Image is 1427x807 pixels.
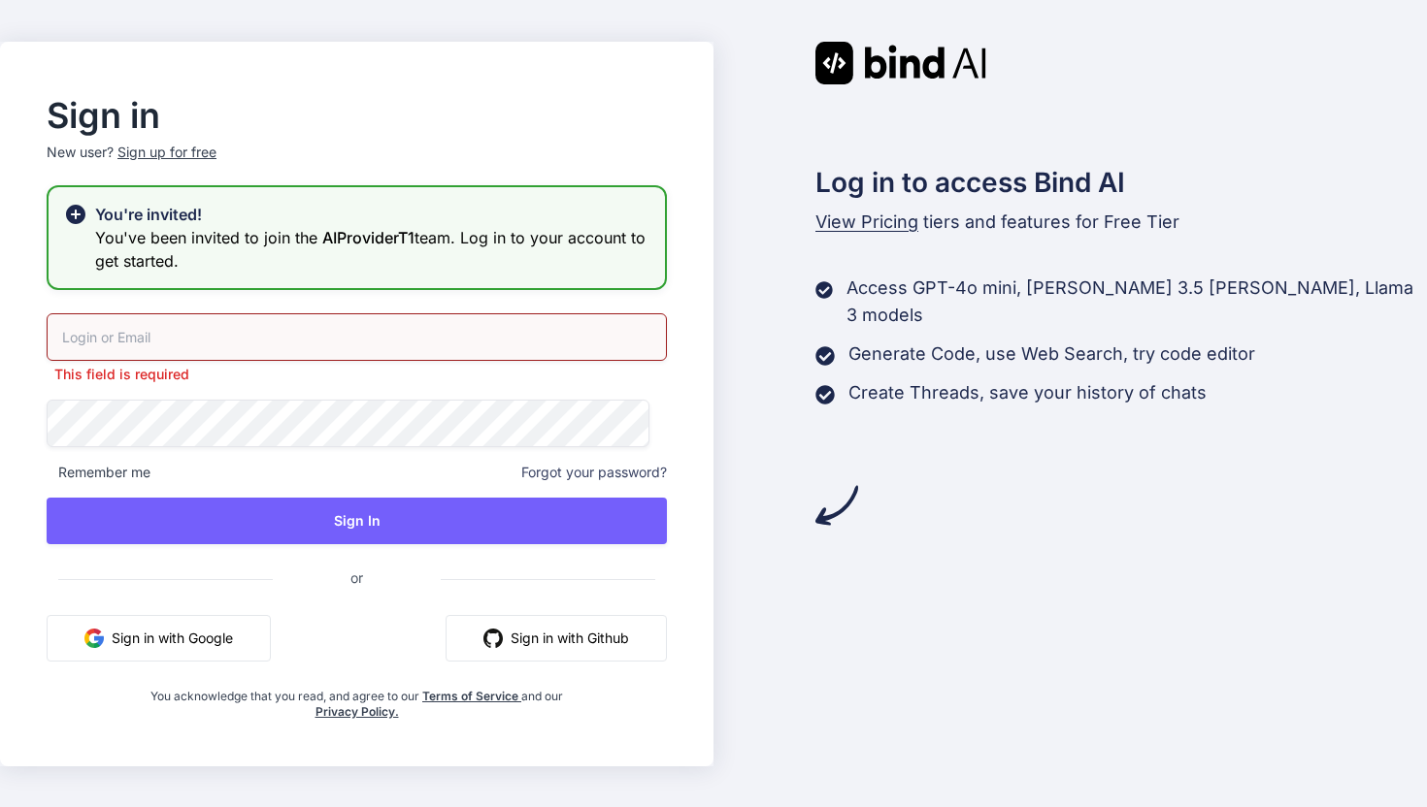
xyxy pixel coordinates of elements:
[848,340,1255,368] p: Generate Code, use Web Search, try code editor
[47,498,667,544] button: Sign In
[422,689,521,703] a: Terms of Service
[47,143,667,185] p: New user?
[483,629,503,648] img: github
[150,677,564,720] div: You acknowledge that you read, and agree to our and our
[47,313,667,361] input: Login or Email
[84,629,104,648] img: google
[815,42,986,84] img: Bind AI logo
[47,100,667,131] h2: Sign in
[322,228,415,247] span: AIProviderT1
[95,226,649,273] h3: You've been invited to join the team. Log in to your account to get started.
[446,615,667,662] button: Sign in with Github
[815,162,1427,203] h2: Log in to access Bind AI
[815,484,858,527] img: arrow
[848,379,1207,406] p: Create Threads, save your history of chats
[95,203,649,226] h2: You're invited!
[815,209,1427,236] p: tiers and features for Free Tier
[47,615,271,662] button: Sign in with Google
[521,463,667,482] span: Forgot your password?
[273,554,441,601] span: or
[117,143,216,162] div: Sign up for free
[846,274,1427,329] p: Access GPT-4o mini, [PERSON_NAME] 3.5 [PERSON_NAME], Llama 3 models
[47,365,667,384] p: This field is required
[315,704,399,719] a: Privacy Policy.
[47,463,150,482] span: Remember me
[815,211,918,232] span: View Pricing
